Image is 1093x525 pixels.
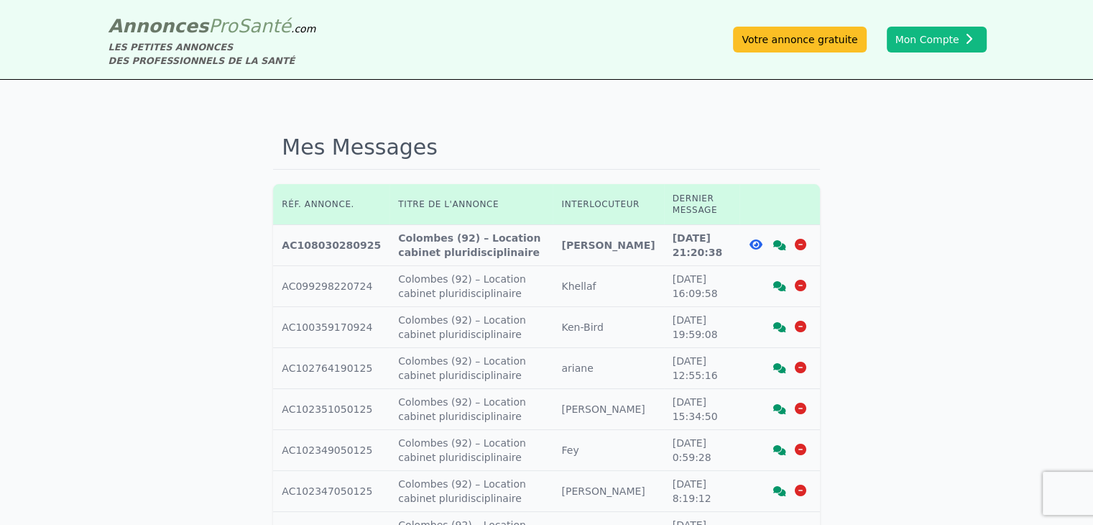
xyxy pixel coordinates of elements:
[389,389,553,430] td: Colombes (92) – Location cabinet pluridisciplinaire
[795,485,806,496] i: Supprimer la discussion
[795,403,806,414] i: Supprimer la discussion
[389,184,553,225] th: Titre de l'annonce
[273,126,820,170] h1: Mes Messages
[887,27,987,52] button: Mon Compte
[664,430,739,471] td: [DATE] 0:59:28
[273,430,389,471] td: AC102349050125
[109,15,316,37] a: AnnoncesProSanté.com
[273,184,389,225] th: Réf. annonce.
[795,362,806,373] i: Supprimer la discussion
[291,23,315,35] span: .com
[733,27,866,52] a: Votre annonce gratuite
[238,15,291,37] span: Santé
[795,444,806,455] i: Supprimer la discussion
[664,471,739,512] td: [DATE] 8:19:12
[553,225,663,266] td: [PERSON_NAME]
[773,486,786,496] i: Voir la discussion
[773,322,786,332] i: Voir la discussion
[664,266,739,307] td: [DATE] 16:09:58
[389,471,553,512] td: Colombes (92) – Location cabinet pluridisciplinaire
[795,280,806,291] i: Supprimer la discussion
[273,471,389,512] td: AC102347050125
[389,348,553,389] td: Colombes (92) – Location cabinet pluridisciplinaire
[389,307,553,348] td: Colombes (92) – Location cabinet pluridisciplinaire
[773,404,786,414] i: Voir la discussion
[273,348,389,389] td: AC102764190125
[553,266,663,307] td: Khellaf
[273,307,389,348] td: AC100359170924
[553,348,663,389] td: ariane
[664,307,739,348] td: [DATE] 19:59:08
[553,471,663,512] td: [PERSON_NAME]
[773,363,786,373] i: Voir la discussion
[553,430,663,471] td: Fey
[773,281,786,291] i: Voir la discussion
[273,266,389,307] td: AC099298220724
[664,184,739,225] th: Dernier message
[273,389,389,430] td: AC102351050125
[749,239,762,250] i: Voir l'annonce
[664,389,739,430] td: [DATE] 15:34:50
[208,15,238,37] span: Pro
[389,266,553,307] td: Colombes (92) – Location cabinet pluridisciplinaire
[389,225,553,266] td: Colombes (92) – Location cabinet pluridisciplinaire
[664,348,739,389] td: [DATE] 12:55:16
[109,40,316,68] div: LES PETITES ANNONCES DES PROFESSIONNELS DE LA SANTÉ
[795,239,806,250] i: Supprimer la discussion
[553,389,663,430] td: [PERSON_NAME]
[795,321,806,332] i: Supprimer la discussion
[773,445,786,455] i: Voir la discussion
[553,307,663,348] td: Ken-Bird
[664,225,739,266] td: [DATE] 21:20:38
[389,430,553,471] td: Colombes (92) – Location cabinet pluridisciplinaire
[773,240,786,250] i: Voir la discussion
[273,225,389,266] td: AC108030280925
[553,184,663,225] th: Interlocuteur
[109,15,209,37] span: Annonces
